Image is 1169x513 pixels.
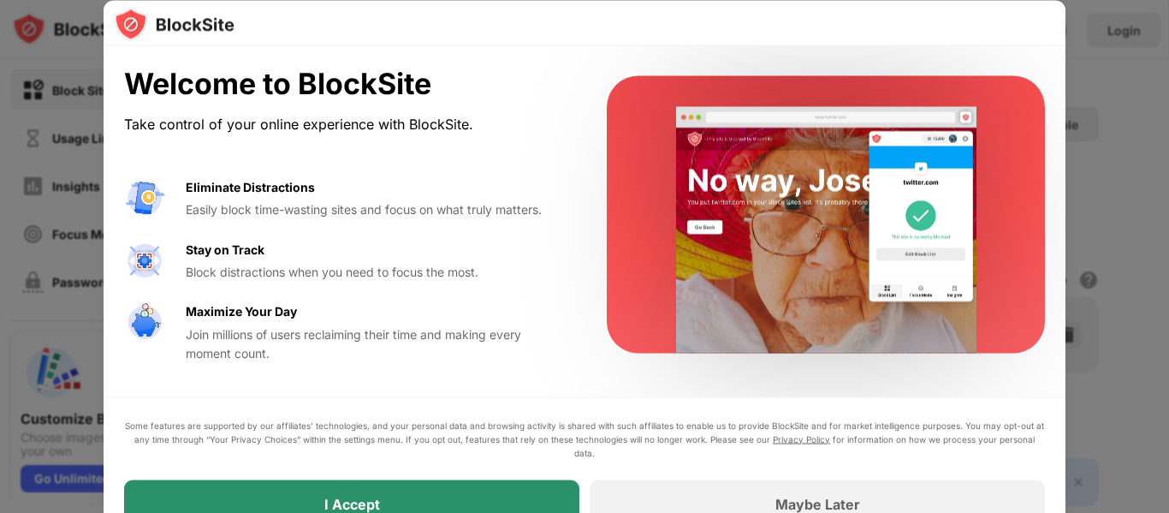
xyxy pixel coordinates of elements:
div: Join millions of users reclaiming their time and making every moment count. [186,325,566,363]
div: Maybe Later [775,495,860,512]
img: value-focus.svg [124,240,165,281]
a: Privacy Policy [773,433,830,444]
div: I Accept [324,495,380,512]
div: Welcome to BlockSite [124,67,566,102]
img: value-avoid-distractions.svg [124,177,165,218]
img: logo-blocksite.svg [114,7,234,41]
img: value-safe-time.svg [124,302,165,343]
div: Maximize Your Day [186,302,297,321]
div: Block distractions when you need to focus the most. [186,262,566,281]
div: Eliminate Distractions [186,177,315,196]
div: Easily block time-wasting sites and focus on what truly matters. [186,200,566,219]
div: Stay on Track [186,240,264,259]
div: Some features are supported by our affiliates’ technologies, and your personal data and browsing ... [124,418,1045,459]
div: Take control of your online experience with BlockSite. [124,111,566,136]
